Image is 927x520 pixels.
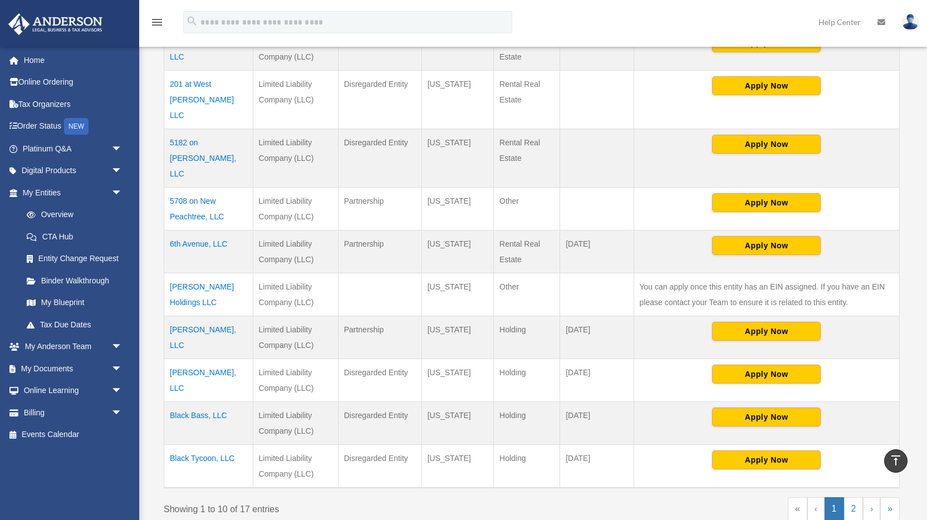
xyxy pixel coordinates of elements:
span: arrow_drop_down [111,357,134,380]
a: Order StatusNEW [8,115,139,138]
button: Apply Now [712,135,821,154]
span: arrow_drop_down [111,401,134,424]
td: Rental Real Estate [494,230,560,273]
td: You can apply once this entity has an EIN assigned. If you have an EIN please contact your Team t... [634,273,899,316]
td: [PERSON_NAME], LLC [164,359,253,401]
td: Disregarded Entity [338,359,421,401]
td: [US_STATE] [421,27,493,71]
a: Entity Change Request [16,248,134,270]
i: menu [150,16,164,29]
td: [US_STATE] [421,129,493,187]
td: Limited Liability Company (LLC) [253,129,338,187]
a: CTA Hub [16,225,134,248]
a: Tax Organizers [8,93,139,115]
td: [US_STATE] [421,70,493,129]
a: Platinum Q&Aarrow_drop_down [8,138,139,160]
td: [US_STATE] [421,359,493,401]
td: [US_STATE] [421,187,493,230]
td: Limited Liability Company (LLC) [253,444,338,488]
td: Limited Liability Company (LLC) [253,401,338,444]
a: Online Ordering [8,71,139,94]
td: [DATE] [560,444,634,488]
td: Black Bass, LLC [164,401,253,444]
td: Other [494,187,560,230]
td: Limited Liability Company (LLC) [253,273,338,316]
td: Disregarded Entity [338,401,421,444]
a: Tax Due Dates [16,313,134,336]
td: Holding [494,401,560,444]
td: Rental Real Estate [494,129,560,187]
td: [US_STATE] [421,273,493,316]
td: Partnership [338,187,421,230]
span: arrow_drop_down [111,181,134,204]
button: Apply Now [712,365,821,384]
td: Black Tycoon, LLC [164,444,253,488]
a: My Anderson Teamarrow_drop_down [8,336,139,358]
button: Apply Now [712,236,821,255]
td: Disregarded Entity [338,70,421,129]
i: search [186,15,198,27]
a: Overview [16,204,128,226]
div: Showing 1 to 10 of 17 entries [164,497,523,517]
td: 5182 on [PERSON_NAME], LLC [164,129,253,187]
td: Holding [494,316,560,359]
span: arrow_drop_down [111,336,134,359]
span: arrow_drop_down [111,138,134,160]
a: menu [150,19,164,29]
td: [PERSON_NAME], LLC [164,316,253,359]
img: Anderson Advisors Platinum Portal [5,13,106,35]
td: [DATE] [560,230,634,273]
a: My Documentsarrow_drop_down [8,357,139,380]
td: Holding [494,359,560,401]
a: Events Calendar [8,424,139,446]
td: 6th Avenue, LLC [164,230,253,273]
td: Limited Liability Company (LLC) [253,359,338,401]
td: [DATE] [560,27,634,71]
button: Apply Now [712,450,821,469]
td: Holding [494,444,560,488]
div: NEW [64,118,89,135]
td: Partnership [338,230,421,273]
td: Disregarded Entity [338,129,421,187]
a: vertical_align_top [884,449,908,473]
td: 1537 Valley View, LLC [164,27,253,71]
span: arrow_drop_down [111,380,134,403]
td: [DATE] [560,316,634,359]
button: Apply Now [712,322,821,341]
button: Apply Now [712,76,821,95]
img: User Pic [902,14,919,30]
td: Limited Liability Company (LLC) [253,187,338,230]
td: [US_STATE] [421,444,493,488]
td: Partnership [338,27,421,71]
button: Apply Now [712,408,821,426]
a: Online Learningarrow_drop_down [8,380,139,402]
button: Apply Now [712,193,821,212]
td: [DATE] [560,359,634,401]
td: Limited Liability Company (LLC) [253,316,338,359]
td: 201 at West [PERSON_NAME] LLC [164,70,253,129]
td: [US_STATE] [421,230,493,273]
td: Partnership [338,316,421,359]
td: Rental Real Estate [494,27,560,71]
td: Limited Liability Company (LLC) [253,27,338,71]
td: Limited Liability Company (LLC) [253,230,338,273]
td: Disregarded Entity [338,444,421,488]
a: Digital Productsarrow_drop_down [8,160,139,182]
a: My Entitiesarrow_drop_down [8,181,134,204]
td: Other [494,273,560,316]
td: Limited Liability Company (LLC) [253,70,338,129]
td: 5708 on New Peachtree, LLC [164,187,253,230]
span: arrow_drop_down [111,160,134,183]
td: [PERSON_NAME] Holdings LLC [164,273,253,316]
td: [DATE] [560,401,634,444]
a: Home [8,49,139,71]
a: Binder Walkthrough [16,269,134,292]
td: Rental Real Estate [494,70,560,129]
a: Billingarrow_drop_down [8,401,139,424]
a: My Blueprint [16,292,134,314]
td: [US_STATE] [421,401,493,444]
i: vertical_align_top [889,454,903,467]
td: [US_STATE] [421,316,493,359]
